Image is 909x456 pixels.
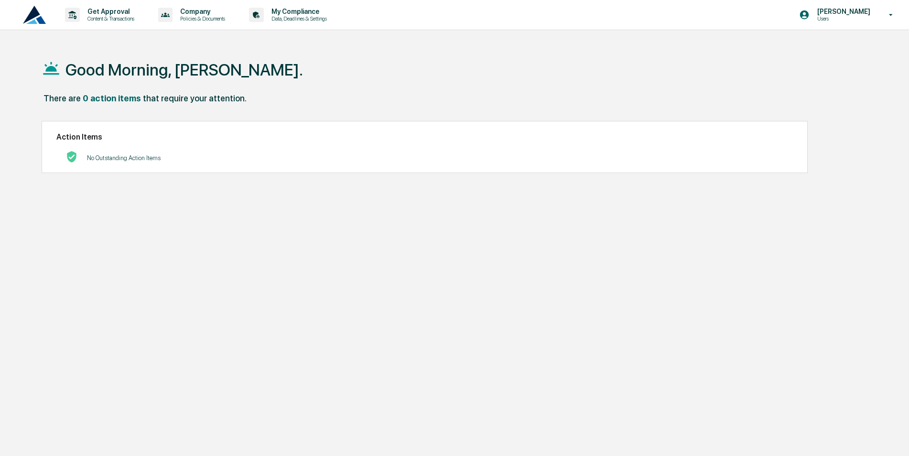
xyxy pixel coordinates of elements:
[43,93,81,103] div: There are
[264,8,332,15] p: My Compliance
[173,8,230,15] p: Company
[810,8,875,15] p: [PERSON_NAME]
[80,15,139,22] p: Content & Transactions
[80,8,139,15] p: Get Approval
[83,93,141,103] div: 0 action items
[66,151,77,163] img: No Actions logo
[23,6,46,24] img: logo
[143,93,247,103] div: that require your attention.
[810,15,875,22] p: Users
[56,132,793,141] h2: Action Items
[264,15,332,22] p: Data, Deadlines & Settings
[65,60,303,79] h1: Good Morning, [PERSON_NAME].
[173,15,230,22] p: Policies & Documents
[87,154,161,162] p: No Outstanding Action Items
